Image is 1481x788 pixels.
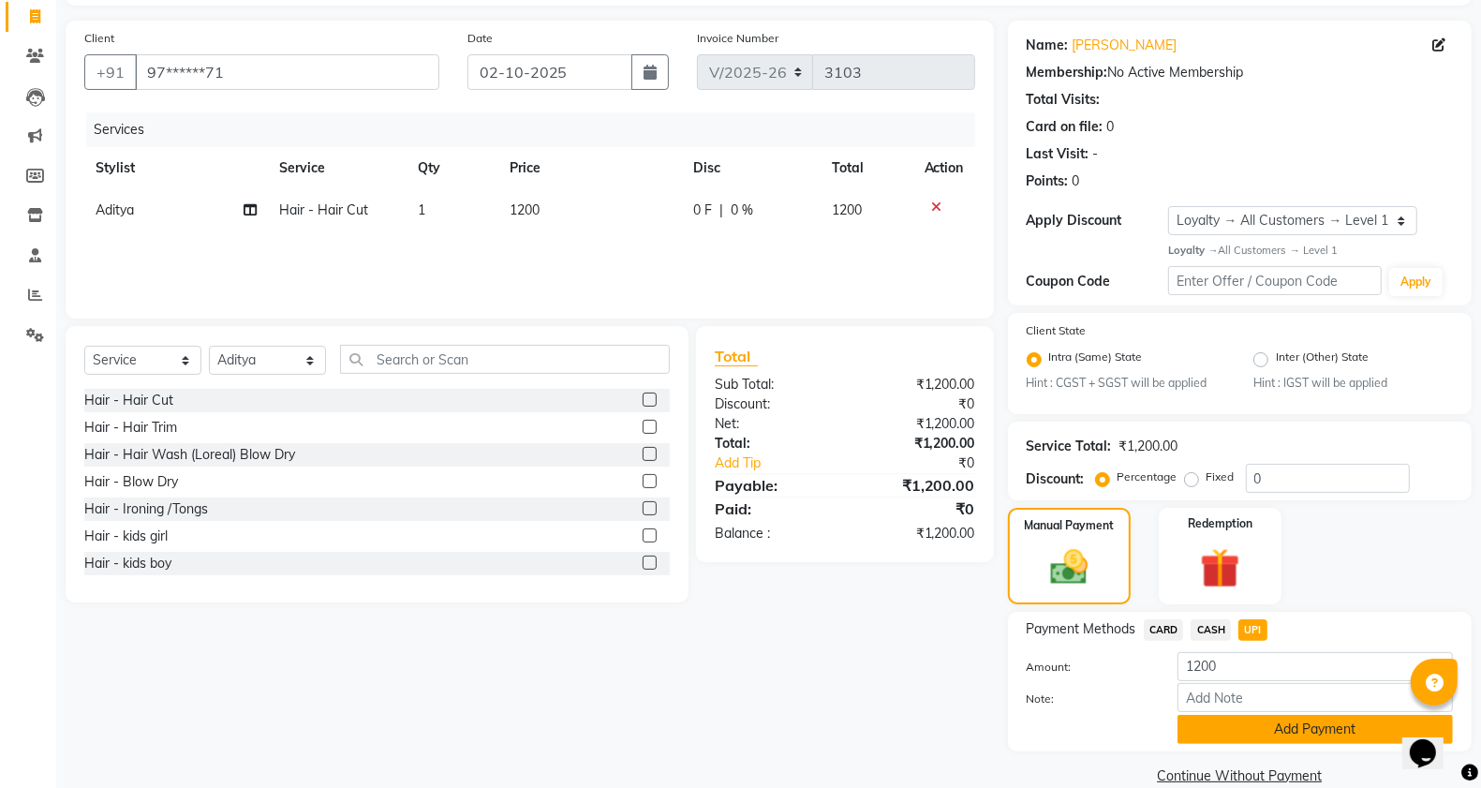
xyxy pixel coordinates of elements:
[697,30,778,47] label: Invoice Number
[86,112,989,147] div: Services
[701,524,845,543] div: Balance :
[1389,268,1443,296] button: Apply
[845,394,989,414] div: ₹0
[832,201,862,218] span: 1200
[701,453,868,473] a: Add Tip
[96,201,134,218] span: Aditya
[1027,437,1112,456] div: Service Total:
[1013,659,1164,676] label: Amount:
[1168,244,1218,257] strong: Loyalty →
[1027,211,1169,230] div: Apply Discount
[84,445,295,465] div: Hair - Hair Wash (Loreal) Blow Dry
[1073,36,1177,55] a: [PERSON_NAME]
[845,434,989,453] div: ₹1,200.00
[1027,117,1103,137] div: Card on file:
[682,147,821,189] th: Disc
[510,201,540,218] span: 1200
[84,418,177,438] div: Hair - Hair Trim
[1013,691,1164,707] label: Note:
[84,391,173,410] div: Hair - Hair Cut
[869,453,989,473] div: ₹0
[84,472,178,492] div: Hair - Blow Dry
[1177,652,1453,681] input: Amount
[701,498,845,520] div: Paid:
[731,201,753,220] span: 0 %
[340,345,670,374] input: Search or Scan
[701,414,845,434] div: Net:
[913,147,975,189] th: Action
[1073,171,1080,191] div: 0
[845,524,989,543] div: ₹1,200.00
[845,498,989,520] div: ₹0
[84,147,268,189] th: Stylist
[1402,713,1462,769] iframe: chat widget
[693,201,712,220] span: 0 F
[268,147,407,189] th: Service
[1188,515,1252,532] label: Redemption
[821,147,913,189] th: Total
[84,499,208,519] div: Hair - Ironing /Tongs
[1177,715,1453,744] button: Add Payment
[498,147,682,189] th: Price
[845,375,989,394] div: ₹1,200.00
[1027,90,1101,110] div: Total Visits:
[84,30,114,47] label: Client
[1188,543,1251,592] img: _gift.svg
[1027,469,1085,489] div: Discount:
[1027,272,1169,291] div: Coupon Code
[407,147,499,189] th: Qty
[467,30,493,47] label: Date
[1024,517,1114,534] label: Manual Payment
[279,201,368,218] span: Hair - Hair Cut
[1027,619,1136,639] span: Payment Methods
[1168,243,1453,259] div: All Customers → Level 1
[701,375,845,394] div: Sub Total:
[1207,468,1235,485] label: Fixed
[1107,117,1115,137] div: 0
[418,201,425,218] span: 1
[845,414,989,434] div: ₹1,200.00
[1012,766,1468,786] a: Continue Without Payment
[84,527,168,546] div: Hair - kids girl
[1144,619,1184,641] span: CARD
[1027,322,1087,339] label: Client State
[1276,349,1369,371] label: Inter (Other) State
[701,474,845,497] div: Payable:
[701,434,845,453] div: Total:
[135,54,439,90] input: Search by Name/Mobile/Email/Code
[84,54,137,90] button: +91
[719,201,723,220] span: |
[84,554,171,573] div: Hair - kids boy
[1039,545,1100,588] img: _cash.svg
[1027,36,1069,55] div: Name:
[1027,375,1226,392] small: Hint : CGST + SGST will be applied
[1093,144,1099,164] div: -
[1118,468,1177,485] label: Percentage
[1027,63,1453,82] div: No Active Membership
[1177,683,1453,712] input: Add Note
[845,474,989,497] div: ₹1,200.00
[1168,266,1382,295] input: Enter Offer / Coupon Code
[1049,349,1143,371] label: Intra (Same) State
[1191,619,1231,641] span: CASH
[1119,437,1178,456] div: ₹1,200.00
[701,394,845,414] div: Discount:
[1253,375,1453,392] small: Hint : IGST will be applied
[715,347,758,366] span: Total
[1027,63,1108,82] div: Membership:
[1238,619,1267,641] span: UPI
[1027,171,1069,191] div: Points:
[1027,144,1089,164] div: Last Visit:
